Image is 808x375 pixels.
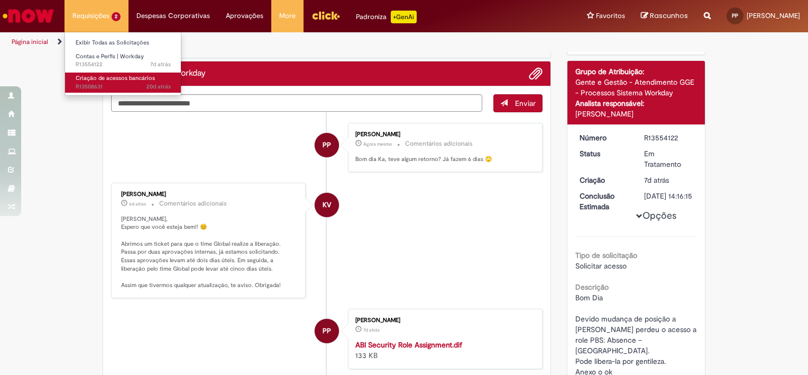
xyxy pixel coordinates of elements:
a: Aberto R13508631 : Criação de acessos bancários [65,73,181,92]
div: [PERSON_NAME] [121,191,297,198]
span: 20d atrás [146,83,171,91]
time: 22/09/2025 10:16:12 [644,175,669,185]
small: Comentários adicionais [405,139,473,148]
span: Favoritos [596,11,625,21]
a: Exibir Todas as Solicitações [65,37,181,49]
span: Requisições [72,11,109,21]
ul: Requisições [65,32,181,96]
span: PP [323,132,331,158]
span: Contas e Perfis | Workday [76,52,144,60]
div: Grupo de Atribuição: [575,66,697,77]
p: +GenAi [391,11,417,23]
div: Padroniza [356,11,417,23]
div: Gente e Gestão - Atendimento GGE - Processos Sistema Workday [575,77,697,98]
a: Página inicial [12,38,48,46]
span: KV [323,192,331,218]
dt: Criação [572,175,637,185]
time: 23/09/2025 10:48:11 [129,201,146,207]
span: [PERSON_NAME] [747,11,800,20]
p: [PERSON_NAME], Espero que você esteja bem!! 😊 Abrimos um ticket para que o time Global realize a ... [121,215,297,290]
time: 09/09/2025 15:39:39 [146,83,171,91]
dt: Conclusão Estimada [572,191,637,212]
span: Rascunhos [650,11,688,21]
div: R13554122 [644,132,693,143]
span: R13508631 [76,83,171,91]
a: Aberto R13554122 : Contas e Perfis | Workday [65,51,181,70]
span: Enviar [515,99,536,108]
textarea: Digite sua mensagem aqui... [111,94,482,112]
b: Tipo de solicitação [575,251,637,260]
span: Aprovações [226,11,263,21]
p: Bom dia Ka, teve algum retorno? Já fazem 6 dias 🙄 [355,155,531,164]
span: 6d atrás [129,201,146,207]
span: Solicitar acesso [575,261,627,271]
time: 29/09/2025 10:01:06 [363,141,392,147]
div: Analista responsável: [575,98,697,109]
button: Adicionar anexos [529,67,543,81]
img: click_logo_yellow_360x200.png [311,7,340,23]
time: 22/09/2025 10:16:13 [150,60,171,68]
img: ServiceNow [1,5,56,26]
span: 2 [112,12,121,21]
dt: Número [572,132,637,143]
div: [DATE] 14:16:15 [644,191,693,201]
span: R13554122 [76,60,171,69]
div: Karine Vieira [315,193,339,217]
div: 22/09/2025 10:16:12 [644,175,693,185]
div: [PERSON_NAME] [355,131,531,138]
a: ABI Security Role Assignment.dif [355,340,462,350]
time: 22/09/2025 10:16:02 [363,327,380,333]
ul: Trilhas de página [8,32,531,52]
button: Enviar [493,94,543,112]
span: Despesas Corporativas [136,11,210,21]
div: Pamela Fernandes Pirani [315,319,339,343]
div: Em Tratamento [644,148,693,169]
a: Rascunhos [641,11,688,21]
div: [PERSON_NAME] [355,317,531,324]
small: Comentários adicionais [159,199,227,208]
span: 7d atrás [644,175,669,185]
b: Descrição [575,282,609,292]
span: Agora mesmo [363,141,392,147]
div: Pamela Fernandes Pirani [315,133,339,157]
span: PP [323,318,331,344]
span: 7d atrás [363,327,380,333]
span: More [279,11,296,21]
div: [PERSON_NAME] [575,109,697,119]
span: Criação de acessos bancários [76,74,155,82]
span: 7d atrás [150,60,171,68]
span: PP [732,12,738,19]
dt: Status [572,148,637,159]
div: 133 KB [355,340,531,361]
